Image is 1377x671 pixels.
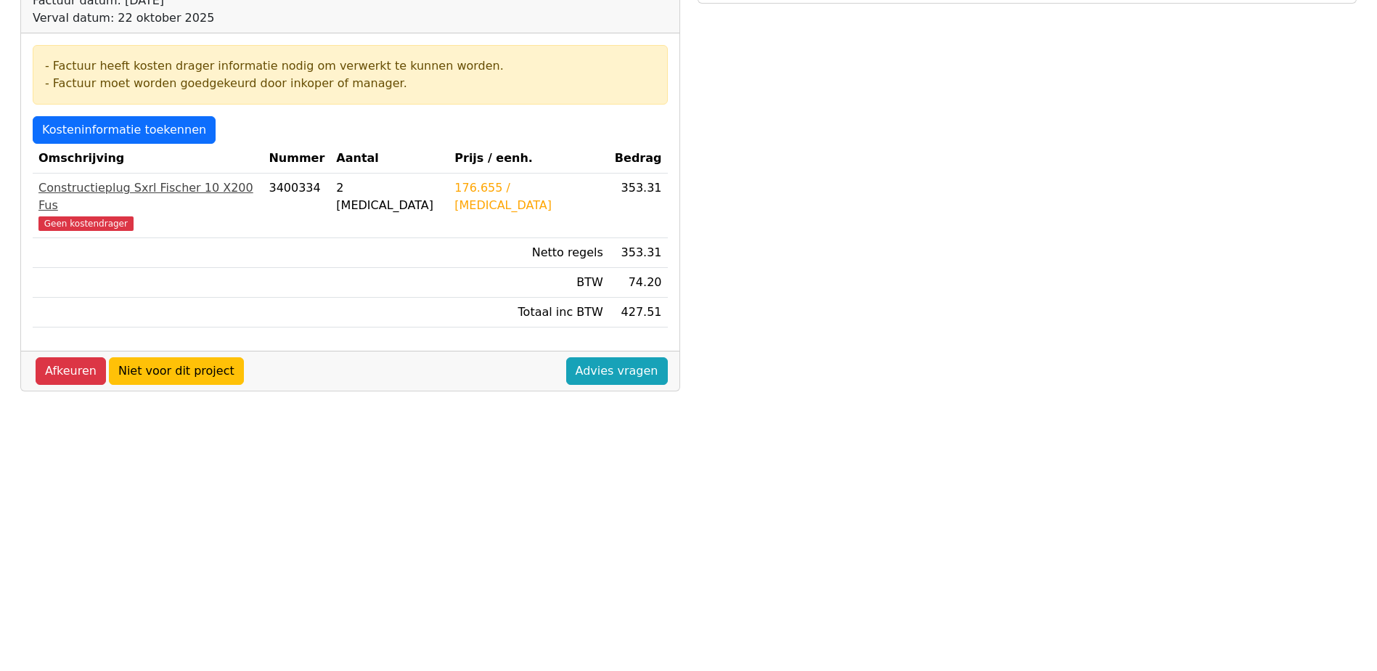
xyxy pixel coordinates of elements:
th: Nummer [263,144,330,174]
td: 427.51 [609,298,668,328]
th: Omschrijving [33,144,263,174]
td: 74.20 [609,268,668,298]
div: Verval datum: 22 oktober 2025 [33,9,435,27]
a: Niet voor dit project [109,357,244,385]
td: 353.31 [609,174,668,238]
th: Aantal [330,144,449,174]
td: BTW [449,268,609,298]
a: Afkeuren [36,357,106,385]
a: Constructieplug Sxrl Fischer 10 X200 FusGeen kostendrager [38,179,257,232]
td: Totaal inc BTW [449,298,609,328]
div: - Factuur moet worden goedgekeurd door inkoper of manager. [45,75,655,92]
td: 353.31 [609,238,668,268]
div: 2 [MEDICAL_DATA] [336,179,443,214]
th: Prijs / eenh. [449,144,609,174]
a: Advies vragen [566,357,668,385]
span: Geen kostendrager [38,216,134,231]
div: - Factuur heeft kosten drager informatie nodig om verwerkt te kunnen worden. [45,57,655,75]
a: Kosteninformatie toekennen [33,116,216,144]
div: 176.655 / [MEDICAL_DATA] [454,179,603,214]
div: Constructieplug Sxrl Fischer 10 X200 Fus [38,179,257,214]
td: 3400334 [263,174,330,238]
td: Netto regels [449,238,609,268]
th: Bedrag [609,144,668,174]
